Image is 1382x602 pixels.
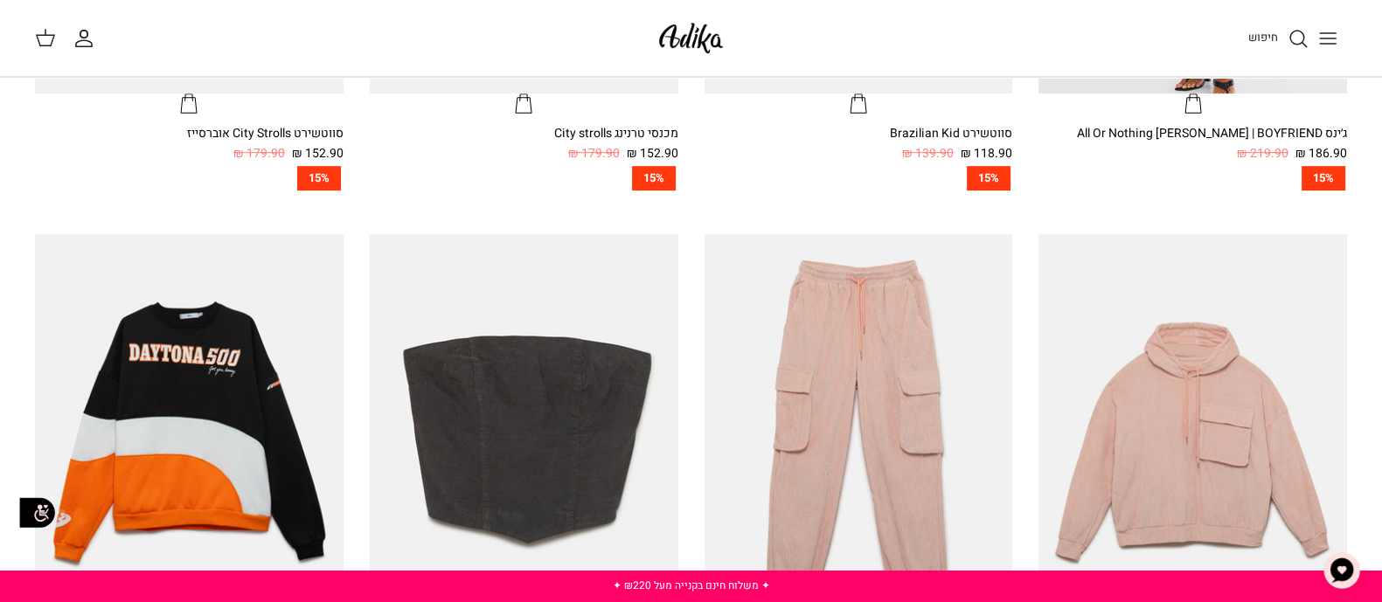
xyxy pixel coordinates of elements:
span: 15% [967,166,1010,191]
span: 15% [297,166,341,191]
a: 15% [705,166,1013,191]
a: 15% [35,166,344,191]
a: סווטשירט Brazilian Kid 118.90 ₪ 139.90 ₪ [705,124,1013,163]
div: ג׳ינס All Or Nothing [PERSON_NAME] | BOYFRIEND [1038,124,1347,143]
div: סווטשירט Brazilian Kid [705,124,1013,143]
a: חיפוש [1248,28,1309,49]
a: ✦ משלוח חינם בקנייה מעל ₪220 ✦ [612,578,769,593]
button: Toggle menu [1309,19,1347,58]
img: Adika IL [654,17,728,59]
span: 139.90 ₪ [902,144,954,163]
a: סווטשירט City Strolls אוברסייז 152.90 ₪ 179.90 ₪ [35,124,344,163]
a: החשבון שלי [73,28,101,49]
span: 15% [1302,166,1345,191]
span: 118.90 ₪ [961,144,1012,163]
span: 219.90 ₪ [1237,144,1288,163]
div: מכנסי טרנינג City strolls [370,124,678,143]
a: 15% [370,166,678,191]
button: צ'אט [1316,544,1368,597]
a: ג׳ינס All Or Nothing [PERSON_NAME] | BOYFRIEND 186.90 ₪ 219.90 ₪ [1038,124,1347,163]
span: 179.90 ₪ [233,144,285,163]
div: סווטשירט City Strolls אוברסייז [35,124,344,143]
a: מכנסי טרנינג City strolls 152.90 ₪ 179.90 ₪ [370,124,678,163]
span: 179.90 ₪ [568,144,620,163]
span: חיפוש [1248,29,1278,45]
span: 15% [632,166,676,191]
span: 152.90 ₪ [292,144,344,163]
a: 15% [1038,166,1347,191]
span: 152.90 ₪ [627,144,678,163]
img: accessibility_icon02.svg [13,488,61,536]
span: 186.90 ₪ [1295,144,1347,163]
